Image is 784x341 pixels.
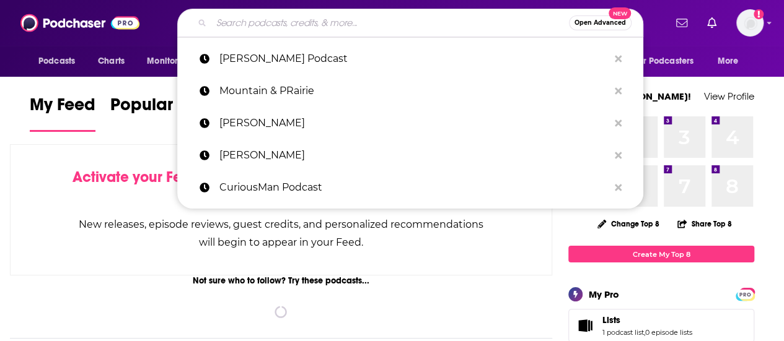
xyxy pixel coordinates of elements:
[30,94,95,123] span: My Feed
[177,75,643,107] a: Mountain & PRairie
[704,90,754,102] a: View Profile
[98,53,125,70] span: Charts
[645,328,692,337] a: 0 episode lists
[219,107,609,139] p: Matt Crawford
[644,328,645,337] span: ,
[73,215,490,251] div: New releases, episode reviews, guest credits, and personalized recommendations will begin to appe...
[138,50,207,73] button: open menu
[677,212,733,236] button: Share Top 8
[90,50,132,73] a: Charts
[590,216,667,231] button: Change Top 8
[110,94,216,132] a: Popular Feed
[568,246,754,262] a: Create My Top 8
[718,53,739,70] span: More
[73,168,200,186] span: Activate your Feed
[73,168,490,204] div: by following Podcasts, Creators, Lists, and other Users!
[177,9,643,37] div: Search podcasts, credits, & more...
[10,275,552,286] div: Not sure who to follow? Try these podcasts...
[754,9,764,19] svg: Add a profile image
[602,314,620,326] span: Lists
[589,288,619,300] div: My Pro
[738,289,752,298] a: PRO
[738,290,752,299] span: PRO
[177,107,643,139] a: [PERSON_NAME]
[30,50,91,73] button: open menu
[177,171,643,204] a: CuriousMan Podcast
[177,43,643,75] a: [PERSON_NAME] Podcast
[736,9,764,37] button: Show profile menu
[626,50,711,73] button: open menu
[602,328,644,337] a: 1 podcast list
[219,171,609,204] p: CuriousMan Podcast
[38,53,75,70] span: Podcasts
[147,53,191,70] span: Monitoring
[30,94,95,132] a: My Feed
[709,50,754,73] button: open menu
[575,20,626,26] span: Open Advanced
[569,15,632,30] button: Open AdvancedNew
[219,139,609,171] p: Matthew Crawford
[634,53,694,70] span: For Podcasters
[671,12,692,33] a: Show notifications dropdown
[110,94,216,123] span: Popular Feed
[736,9,764,37] span: Logged in as LBraverman
[602,314,692,326] a: Lists
[573,317,597,334] a: Lists
[211,13,569,33] input: Search podcasts, credits, & more...
[609,7,631,19] span: New
[20,11,139,35] img: Podchaser - Follow, Share and Rate Podcasts
[219,75,609,107] p: Mountain & PRairie
[177,139,643,171] a: [PERSON_NAME]
[736,9,764,37] img: User Profile
[219,43,609,75] p: Dr. Eleanor Stein Podcast
[702,12,721,33] a: Show notifications dropdown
